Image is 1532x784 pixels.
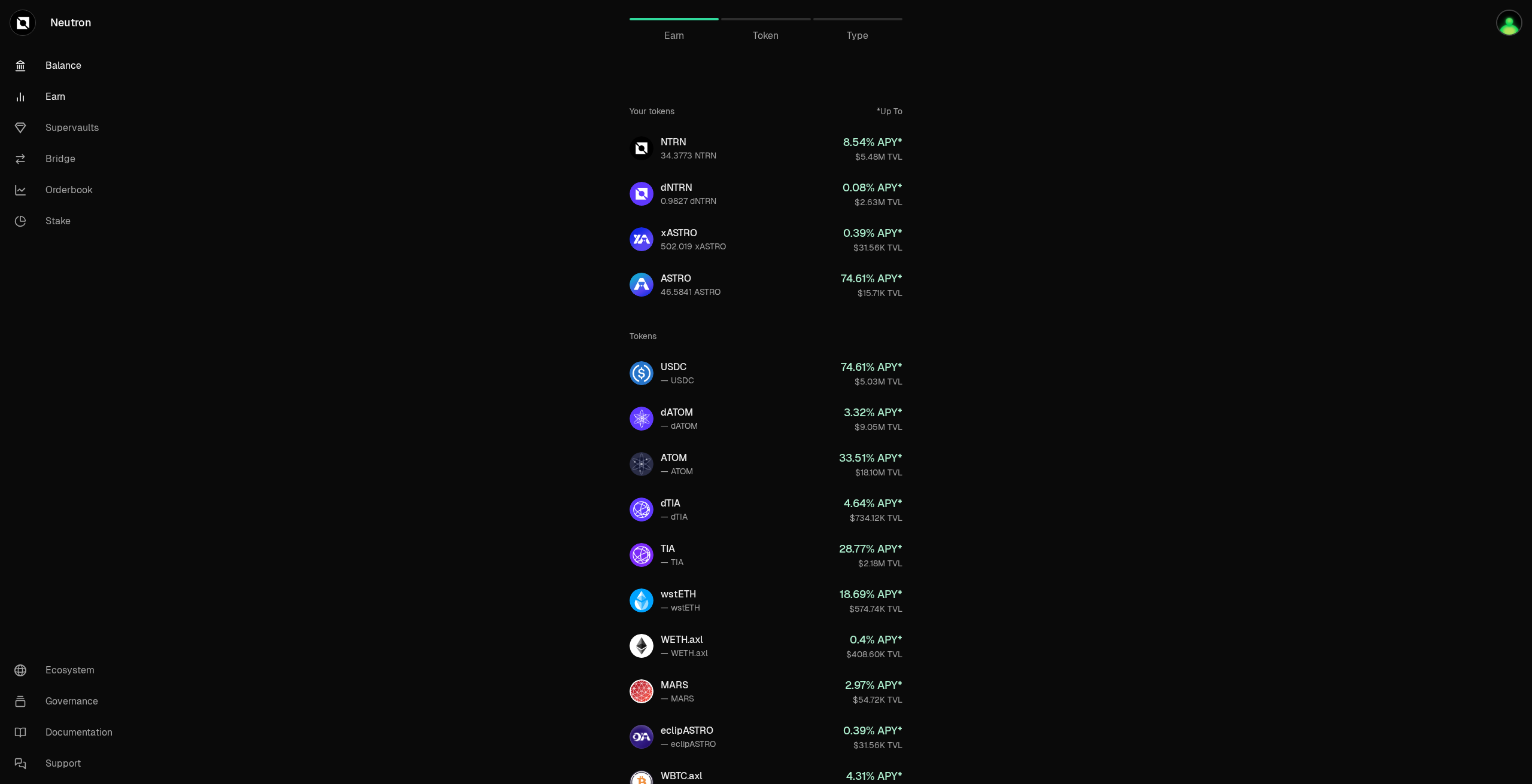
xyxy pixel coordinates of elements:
div: 33.51 % APY* [839,450,902,466]
a: Balance [5,50,129,81]
div: $15.71K TVL [841,287,902,299]
div: 2.97 % APY* [845,677,902,694]
a: Bridge [5,144,129,175]
div: — USDC [661,374,694,386]
img: eclipASTRO [630,725,653,749]
div: 0.39 % APY* [843,722,902,739]
div: TIA [661,542,683,556]
div: $54.72K TVL [845,694,902,706]
div: ATOM [661,451,693,465]
div: 46.5841 ASTRO [661,286,721,298]
div: 0.08 % APY* [843,179,902,196]
a: eclipASTROeclipASTRO— eclipASTRO0.39% APY*$31.56K TVL [620,715,912,758]
img: dATOM [630,407,653,431]
a: xASTROxASTRO502.019 xASTRO0.39% APY*$31.56K TVL [620,218,912,261]
a: Ecosystem [5,655,129,686]
div: USDC [661,360,694,374]
div: $9.05M TVL [844,421,902,433]
a: Documentation [5,717,129,748]
a: NTRNNTRN34.3773 NTRN8.54% APY*$5.48M TVL [620,127,912,170]
div: dTIA [661,496,688,511]
div: 74.61 % APY* [841,359,902,376]
a: Earn [630,5,719,33]
div: ASTRO [661,271,721,286]
div: $2.63M TVL [843,196,902,208]
a: ASTROASTRO46.5841 ASTRO74.61% APY*$15.71K TVL [620,263,912,306]
div: $31.56K TVL [843,739,902,751]
a: wstETHwstETH— wstETH18.69% APY*$574.74K TVL [620,579,912,622]
a: Earn [5,81,129,112]
div: Tokens [630,330,656,342]
a: TIATIA— TIA28.77% APY*$2.18M TVL [620,533,912,576]
div: 0.4 % APY* [846,632,902,648]
div: dATOM [661,405,698,420]
div: — dATOM [661,420,698,432]
span: Token [753,29,779,43]
div: $31.56K TVL [843,242,902,254]
div: 4.64 % APY* [844,495,902,512]
div: Your tokens [630,105,674,117]
a: dNTRNdNTRN0.9827 dNTRN0.08% APY*$2.63M TVL [620,172,912,215]
div: WETH.axl [661,633,708,647]
div: dNTRN [661,181,716,195]
a: Orderbook [5,175,129,206]
a: Supervaults [5,112,129,144]
div: 8.54 % APY* [843,134,902,151]
div: — WETH.axl [661,647,708,659]
div: — eclipASTRO [661,738,716,750]
div: $408.60K TVL [846,648,902,660]
a: Governance [5,686,129,717]
img: ASTRO [630,273,653,297]
div: 34.3773 NTRN [661,150,716,161]
div: $734.12K TVL [844,512,902,524]
div: 18.69 % APY* [840,586,902,603]
div: $18.10M TVL [839,466,902,478]
div: $574.74K TVL [840,603,902,615]
a: Support [5,748,129,779]
div: 0.9827 dNTRN [661,195,716,207]
div: MARS [661,678,694,693]
a: MARSMARS— MARS2.97% APY*$54.72K TVL [620,670,912,713]
div: 502.019 xASTRO [661,240,726,252]
img: dNTRN [630,182,653,206]
img: xASTRO [630,227,653,251]
div: 74.61 % APY* [841,270,902,287]
img: USDC [630,361,653,385]
div: $5.03M TVL [841,376,902,388]
div: wstETH [661,587,700,602]
a: dTIAdTIA— dTIA4.64% APY*$734.12K TVL [620,488,912,531]
div: 28.77 % APY* [839,541,902,557]
img: NTRN [630,136,653,160]
span: Earn [664,29,684,43]
div: 0.39 % APY* [843,225,902,242]
div: — ATOM [661,465,693,477]
img: wstETH [630,588,653,612]
div: eclipASTRO [661,724,716,738]
div: — TIA [661,556,683,568]
div: xASTRO [661,226,726,240]
div: $5.48M TVL [843,151,902,163]
div: — dTIA [661,511,688,523]
div: — MARS [661,693,694,704]
img: Zillane [1496,10,1522,36]
div: WBTC.axl [661,769,708,783]
div: NTRN [661,135,716,150]
img: TIA [630,543,653,567]
a: ATOMATOM— ATOM33.51% APY*$18.10M TVL [620,443,912,486]
img: WETH.axl [630,634,653,658]
div: $2.18M TVL [839,557,902,569]
span: Type [847,29,868,43]
a: WETH.axlWETH.axl— WETH.axl0.4% APY*$408.60K TVL [620,624,912,667]
img: ATOM [630,452,653,476]
a: USDCUSDC— USDC74.61% APY*$5.03M TVL [620,352,912,395]
a: dATOMdATOM— dATOM3.32% APY*$9.05M TVL [620,397,912,440]
img: dTIA [630,498,653,521]
div: — wstETH [661,602,700,614]
div: *Up To [877,105,902,117]
a: Stake [5,206,129,237]
div: 3.32 % APY* [844,404,902,421]
img: MARS [630,679,653,703]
